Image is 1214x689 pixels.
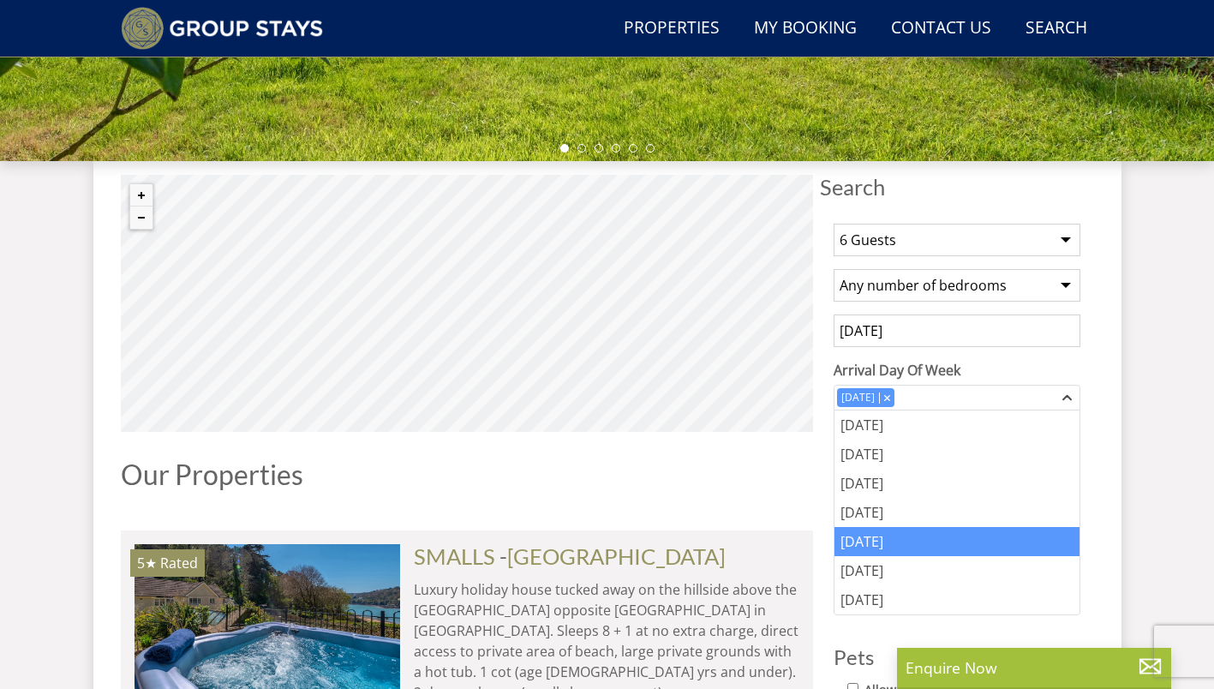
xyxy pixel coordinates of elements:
[499,543,726,569] span: -
[414,543,495,569] a: SMALLS
[160,554,198,572] span: Rated
[834,440,1079,469] div: [DATE]
[747,9,864,48] a: My Booking
[137,554,157,572] span: SMALLS has a 5 star rating under the Quality in Tourism Scheme
[121,175,813,432] canvas: Map
[121,7,324,50] img: Group Stays
[834,469,1079,498] div: [DATE]
[130,207,152,229] button: Zoom out
[130,184,152,207] button: Zoom in
[507,543,726,569] a: [GEOGRAPHIC_DATA]
[834,498,1079,527] div: [DATE]
[834,315,1080,347] input: Arrival Date
[834,585,1079,614] div: [DATE]
[820,175,1094,199] span: Search
[834,646,1080,668] h3: Pets
[906,656,1163,679] p: Enquire Now
[834,410,1079,440] div: [DATE]
[834,385,1080,410] div: Combobox
[121,459,813,489] h1: Our Properties
[837,390,879,405] div: [DATE]
[834,360,1080,380] label: Arrival Day Of Week
[834,556,1079,585] div: [DATE]
[834,527,1079,556] div: [DATE]
[1019,9,1094,48] a: Search
[884,9,998,48] a: Contact Us
[617,9,727,48] a: Properties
